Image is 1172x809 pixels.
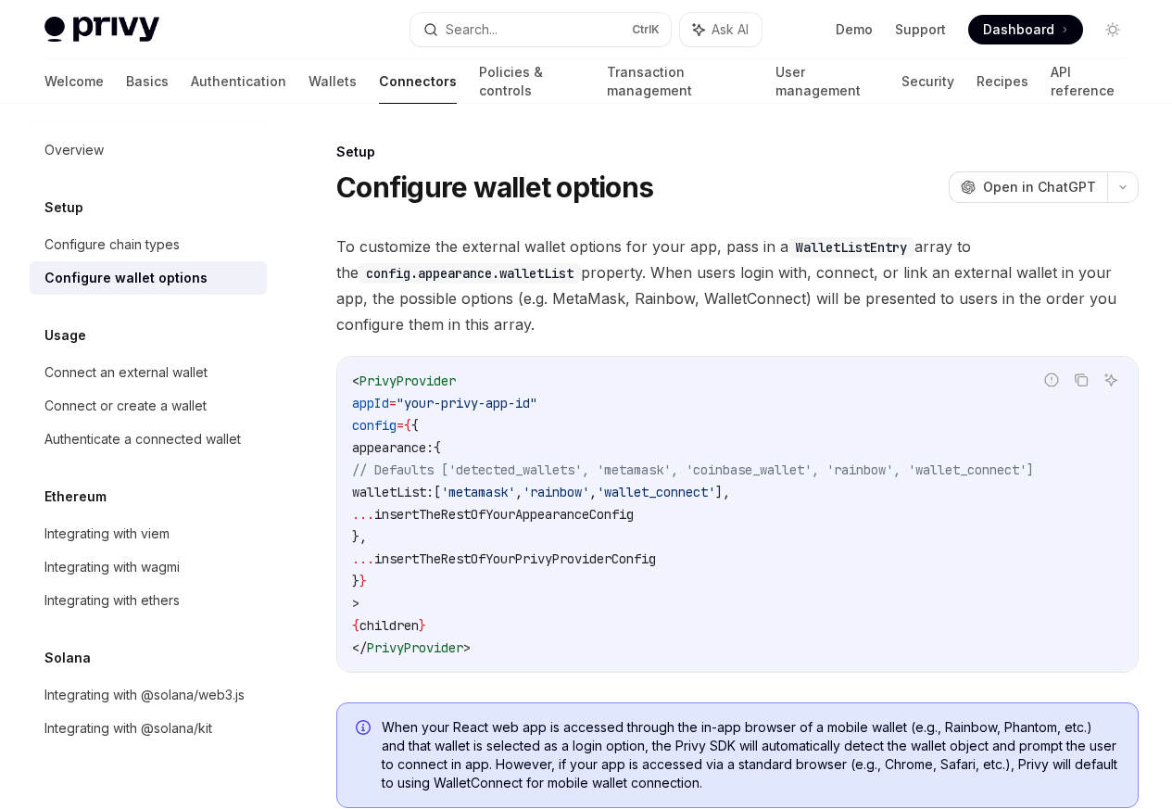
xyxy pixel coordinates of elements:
span: > [352,595,359,612]
span: Ask AI [712,20,749,39]
h5: Setup [44,196,83,219]
div: Integrating with viem [44,523,170,545]
a: Connectors [379,59,457,104]
span: insertTheRestOfYourPrivyProviderConfig [374,550,656,567]
span: 'rainbow' [523,484,589,500]
span: ... [352,550,374,567]
span: children [359,617,419,634]
span: </ [352,639,367,656]
a: Basics [126,59,169,104]
span: { [404,417,411,434]
div: Integrating with ethers [44,589,180,612]
span: appearance: [352,439,434,456]
button: Copy the contents from the code block [1069,368,1093,392]
a: Integrating with @solana/kit [30,712,267,745]
a: Recipes [977,59,1028,104]
a: Connect an external wallet [30,356,267,389]
span: { [434,439,441,456]
div: Overview [44,139,104,161]
a: Integrating with @solana/web3.js [30,678,267,712]
span: To customize the external wallet options for your app, pass in a array to the property. When user... [336,234,1139,337]
a: Wallets [309,59,357,104]
a: Connect or create a wallet [30,389,267,423]
span: // Defaults ['detected_wallets', 'metamask', 'coinbase_wallet', 'rainbow', 'wallet_connect'] [352,461,1034,478]
img: light logo [44,17,159,43]
a: Configure wallet options [30,261,267,295]
div: Authenticate a connected wallet [44,428,241,450]
span: > [463,639,471,656]
span: 'wallet_connect' [597,484,715,500]
a: Overview [30,133,267,167]
a: Support [895,20,946,39]
a: Policies & controls [479,59,585,104]
div: Search... [446,19,498,41]
div: Integrating with @solana/web3.js [44,684,245,706]
div: Connect or create a wallet [44,395,207,417]
code: config.appearance.walletList [359,263,581,284]
span: { [411,417,419,434]
svg: Info [356,720,374,739]
span: PrivyProvider [359,373,456,389]
span: Dashboard [983,20,1054,39]
span: } [359,573,367,589]
a: Dashboard [968,15,1083,44]
button: Search...CtrlK [410,13,671,46]
a: User management [775,59,879,104]
button: Ask AI [680,13,762,46]
span: walletList: [352,484,434,500]
span: Open in ChatGPT [983,178,1096,196]
h5: Usage [44,324,86,347]
span: config [352,417,397,434]
span: insertTheRestOfYourAppearanceConfig [374,506,634,523]
h5: Solana [44,647,91,669]
button: Report incorrect code [1040,368,1064,392]
span: , [515,484,523,500]
span: } [352,573,359,589]
div: Integrating with wagmi [44,556,180,578]
a: Authenticate a connected wallet [30,423,267,456]
a: Transaction management [607,59,753,104]
div: Integrating with @solana/kit [44,717,212,739]
h1: Configure wallet options [336,171,653,204]
span: = [389,395,397,411]
span: 'metamask' [441,484,515,500]
div: Connect an external wallet [44,361,208,384]
span: When your React web app is accessed through the in-app browser of a mobile wallet (e.g., Rainbow,... [382,718,1119,792]
a: Configure chain types [30,228,267,261]
span: , [589,484,597,500]
span: "your-privy-app-id" [397,395,537,411]
span: }, [352,528,367,545]
div: Setup [336,143,1139,161]
a: Authentication [191,59,286,104]
span: < [352,373,359,389]
div: Configure wallet options [44,267,208,289]
code: WalletListEntry [788,237,914,258]
a: Integrating with ethers [30,584,267,617]
span: } [419,617,426,634]
h5: Ethereum [44,486,107,508]
a: Demo [836,20,873,39]
a: Welcome [44,59,104,104]
span: appId [352,395,389,411]
a: Integrating with wagmi [30,550,267,584]
button: Toggle dark mode [1098,15,1128,44]
button: Ask AI [1099,368,1123,392]
span: [ [434,484,441,500]
span: PrivyProvider [367,639,463,656]
span: Ctrl K [632,22,660,37]
span: { [352,617,359,634]
button: Open in ChatGPT [949,171,1107,203]
a: API reference [1051,59,1128,104]
span: = [397,417,404,434]
a: Integrating with viem [30,517,267,550]
span: ], [715,484,730,500]
div: Configure chain types [44,234,180,256]
a: Security [901,59,954,104]
span: ... [352,506,374,523]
